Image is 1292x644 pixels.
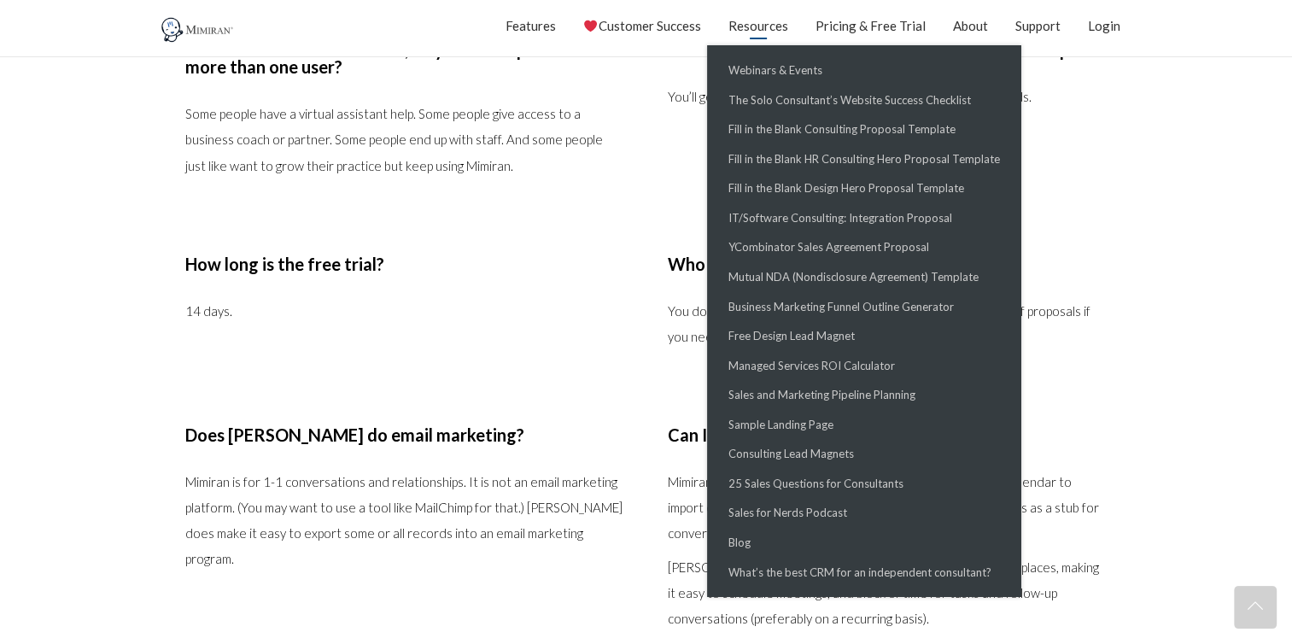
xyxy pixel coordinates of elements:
a: IT/Software Consulting: Integration Proposal [711,203,1017,233]
h4: Can I connect my calendar? [668,425,1108,442]
a: Pricing & Free Trial [816,4,926,47]
a: Support [1015,4,1061,47]
a: Fill in the Blank HR Consulting Hero Proposal Template [711,144,1017,174]
a: What’s the best CRM for an independent consultant? [711,558,1017,588]
p: 14 days. [185,297,625,323]
p: You do. You can export contacts, deal data, and PDF versions of proposals if you need to. [668,297,1108,348]
a: Blog [711,528,1017,558]
p: [PERSON_NAME] also has “Add to Calendar” buttons in various places, making it easy to schedule me... [668,553,1108,630]
a: Resources [728,4,788,47]
a: Webinars & Events [711,56,1017,85]
a: Sales and Marketing Pipeline Planning [711,380,1017,410]
a: About [953,4,988,47]
img: ❤️ [584,20,597,32]
h4: If this is for solo consultants, why do some plans offer more than one user? [185,41,625,75]
a: Fill in the Blank Design Hero Proposal Template [711,173,1017,203]
a: YCombinator Sales Agreement Proposal [711,232,1017,262]
p: Mimiran is for 1-1 conversations and relationships. It is not an email marketing platform. (You m... [185,468,625,571]
a: Consulting Lead Magnets [711,439,1017,469]
h4: What happens if I go over the limits on the Starter plan? [668,41,1108,58]
img: Mimiran CRM [160,17,237,43]
a: Sample Landing Page [711,410,1017,440]
a: Customer Success [583,4,700,47]
a: The Solo Consultant’s Website Success Checklist [711,85,1017,115]
a: 25 Sales Questions for Consultants [711,469,1017,499]
a: Features [506,4,556,47]
a: Mutual NDA (Nondisclosure Agreement) Template [711,262,1017,292]
a: Managed Services ROI Calculator [711,351,1017,381]
h4: Does [PERSON_NAME] do email marketing? [185,425,625,442]
h4: Who owns the data in my account? [668,255,1108,272]
a: Business Marketing Funnel Outline Generator [711,292,1017,322]
a: Login [1088,4,1120,47]
a: Free Design Lead Magnet [711,321,1017,351]
p: Mimiran can connect with your Google Calendar or Outlook Calendar to import event information– co... [668,468,1108,545]
p: You’ll get a warning and get asked to upgrade or remove records. [668,84,1108,109]
a: Sales for Nerds Podcast [711,498,1017,528]
h4: How long is the free trial? [185,255,625,272]
p: Some people have a virtual assistant help. Some people give access to a business coach or partner... [185,101,625,178]
a: Fill in the Blank Consulting Proposal Template [711,114,1017,144]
